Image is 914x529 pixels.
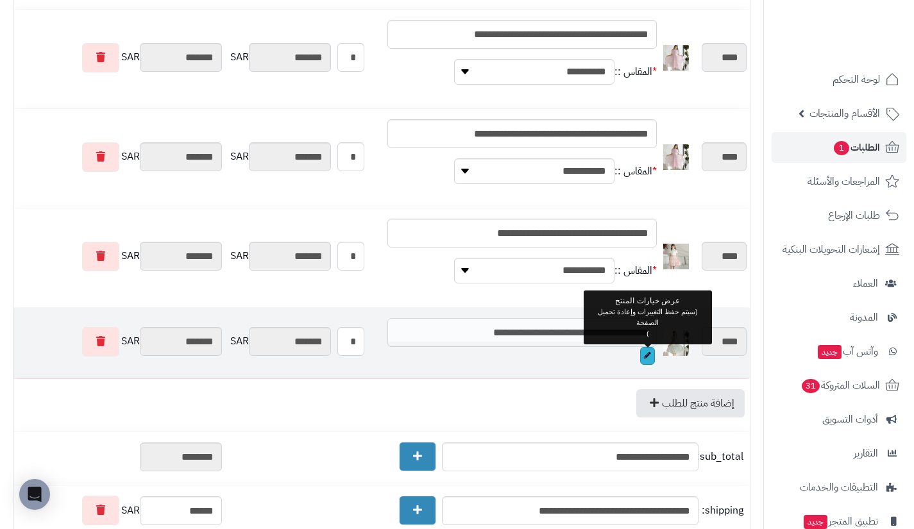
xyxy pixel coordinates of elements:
td: المقاس :: [614,248,657,294]
a: وآتس آبجديد [772,336,906,367]
span: وآتس آب [817,342,878,360]
a: لوحة التحكم [772,64,906,95]
span: (سيتم حفظ التغييرات وإعادة تحميل الصفحة ) [598,308,698,337]
a: طلبات الإرجاع [772,200,906,231]
div: SAR [228,242,331,271]
div: عرض خيارات المنتج [584,290,712,345]
span: sub_total: [702,449,743,464]
span: أدوات التسويق [822,410,878,428]
span: العملاء [853,274,878,292]
span: جديد [804,515,827,529]
span: السلات المتروكة [800,376,880,394]
span: طلبات الإرجاع [828,206,880,224]
span: التطبيقات والخدمات [800,478,878,496]
a: أدوات التسويق [772,404,906,435]
a: المراجعات والأسئلة [772,166,906,197]
span: 1 [834,141,849,155]
a: التقارير [772,438,906,469]
div: SAR [17,43,222,72]
div: SAR [17,496,222,525]
div: SAR [17,242,222,271]
div: SAR [17,327,222,357]
span: المدونة [850,308,878,326]
span: الأقسام والمنتجات [809,105,880,122]
span: shipping: [702,503,743,518]
span: جديد [818,345,842,359]
span: التقارير [854,444,878,462]
div: Open Intercom Messenger [19,479,50,510]
a: السلات المتروكة31 [772,370,906,401]
a: إضافة منتج للطلب [636,389,745,417]
img: 1739126208-IMG_7324-40x40.jpeg [663,45,689,71]
a: الطلبات1 [772,132,906,163]
span: 31 [802,379,820,393]
div: SAR [228,327,331,356]
a: التطبيقات والخدمات [772,472,906,503]
img: 1739176745-IMG_7271-40x40.jpeg [663,244,689,269]
div: SAR [228,43,331,72]
span: لوحة التحكم [833,71,880,88]
a: المدونة [772,302,906,333]
td: المقاس :: [614,148,657,194]
img: 1739126208-IMG_7324-40x40.jpeg [663,144,689,170]
a: العملاء [772,268,906,299]
img: logo-2.png [827,35,902,62]
span: المراجعات والأسئلة [808,172,880,190]
span: إشعارات التحويلات البنكية [783,240,880,258]
div: SAR [228,142,331,171]
div: SAR [17,142,222,172]
a: إشعارات التحويلات البنكية [772,234,906,265]
span: الطلبات [833,139,880,156]
td: المقاس :: [614,49,657,95]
